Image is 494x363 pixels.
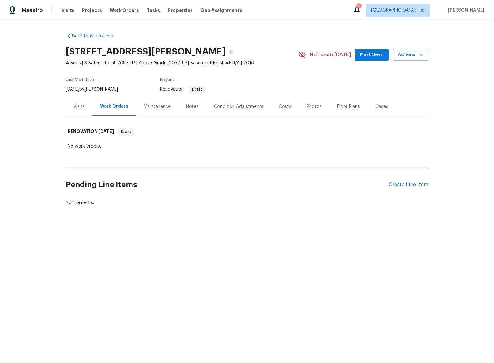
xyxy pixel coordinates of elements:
a: Back to all projects [66,33,127,39]
span: Last Visit Date [66,78,94,82]
div: 11 [356,4,361,10]
span: [PERSON_NAME] [446,7,484,13]
span: Visits [61,7,74,13]
div: Costs [279,103,291,110]
div: Photos [307,103,322,110]
div: Condition Adjustments [214,103,263,110]
div: Cases [375,103,388,110]
h6: RENOVATION [68,128,114,136]
span: [DATE] [98,129,114,134]
span: Project [160,78,174,82]
button: Mark Seen [355,49,389,61]
h2: Pending Line Items [66,170,389,200]
div: Floor Plans [337,103,360,110]
div: Visits [73,103,85,110]
div: No work orders. [68,143,426,150]
div: No line items. [66,200,428,206]
span: Actions [398,51,423,59]
div: Notes [186,103,199,110]
h2: [STREET_ADDRESS][PERSON_NAME] [66,48,226,55]
span: Draft [118,128,134,135]
span: 4 Beds | 3 Baths | Total: 2057 ft² | Above Grade: 2057 ft² | Basement Finished: N/A | 2016 [66,60,298,66]
span: Work Orders [110,7,139,13]
span: Geo Assignments [200,7,242,13]
button: Actions [393,49,428,61]
span: Properties [168,7,193,13]
span: Mark Seen [360,51,384,59]
span: Tasks [147,8,160,12]
div: by [PERSON_NAME] [66,86,126,93]
div: Maintenance [144,103,171,110]
span: Renovation [160,87,206,92]
span: Not seen [DATE] [310,52,351,58]
button: Copy Address [226,46,237,57]
div: Create Line Item [389,182,428,188]
span: [GEOGRAPHIC_DATA] [371,7,415,13]
div: Work Orders [100,103,128,110]
div: RENOVATION [DATE]Draft [66,121,428,142]
span: Projects [82,7,102,13]
span: [DATE] [66,87,79,92]
span: Maestro [22,7,43,13]
span: Draft [190,87,205,91]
